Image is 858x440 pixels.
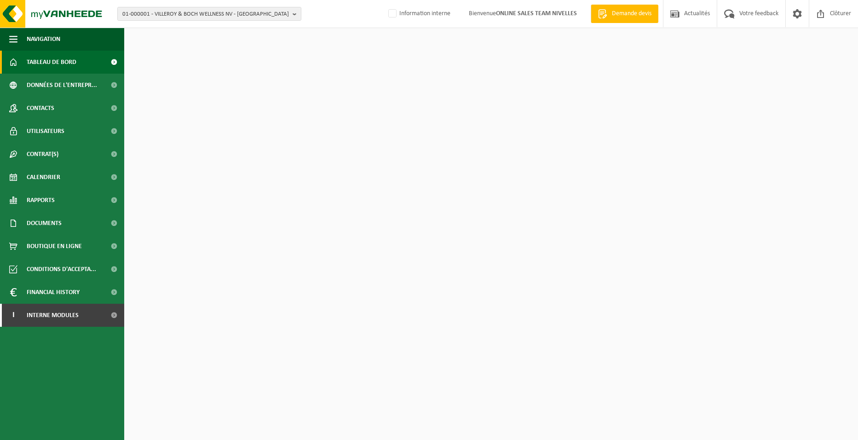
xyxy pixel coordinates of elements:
[591,5,658,23] a: Demande devis
[386,7,450,21] label: Information interne
[27,235,82,258] span: Boutique en ligne
[27,166,60,189] span: Calendrier
[27,143,58,166] span: Contrat(s)
[27,212,62,235] span: Documents
[27,28,60,51] span: Navigation
[27,189,55,212] span: Rapports
[27,97,54,120] span: Contacts
[122,7,289,21] span: 01-000001 - VILLEROY & BOCH WELLNESS NV - [GEOGRAPHIC_DATA]
[27,258,96,281] span: Conditions d'accepta...
[9,304,17,327] span: I
[27,304,79,327] span: Interne modules
[117,7,301,21] button: 01-000001 - VILLEROY & BOCH WELLNESS NV - [GEOGRAPHIC_DATA]
[496,10,577,17] strong: ONLINE SALES TEAM NIVELLES
[27,51,76,74] span: Tableau de bord
[27,120,64,143] span: Utilisateurs
[27,74,97,97] span: Données de l'entrepr...
[27,281,80,304] span: Financial History
[610,9,654,18] span: Demande devis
